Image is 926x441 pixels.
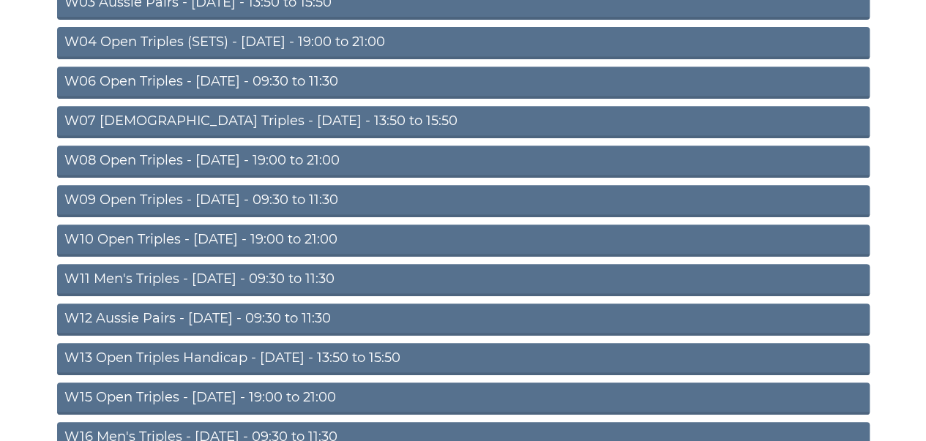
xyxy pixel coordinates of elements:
[57,185,870,217] a: W09 Open Triples - [DATE] - 09:30 to 11:30
[57,146,870,178] a: W08 Open Triples - [DATE] - 19:00 to 21:00
[57,225,870,257] a: W10 Open Triples - [DATE] - 19:00 to 21:00
[57,264,870,296] a: W11 Men's Triples - [DATE] - 09:30 to 11:30
[57,106,870,138] a: W07 [DEMOGRAPHIC_DATA] Triples - [DATE] - 13:50 to 15:50
[57,67,870,99] a: W06 Open Triples - [DATE] - 09:30 to 11:30
[57,304,870,336] a: W12 Aussie Pairs - [DATE] - 09:30 to 11:30
[57,343,870,375] a: W13 Open Triples Handicap - [DATE] - 13:50 to 15:50
[57,382,870,415] a: W15 Open Triples - [DATE] - 19:00 to 21:00
[57,27,870,59] a: W04 Open Triples (SETS) - [DATE] - 19:00 to 21:00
